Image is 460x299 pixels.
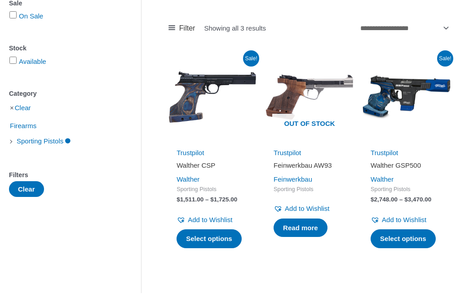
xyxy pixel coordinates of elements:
a: Select options for “Feinwerkbau AW93” [274,219,327,238]
input: On Sale [9,12,17,19]
span: $ [210,196,214,203]
span: – [399,196,403,203]
a: Add to Wishlist [177,214,232,227]
button: Clear [9,182,44,197]
span: $ [371,196,374,203]
a: Select options for “Walther GSP500” [371,230,436,249]
a: Walther [177,176,199,183]
a: Firearms [9,122,37,129]
a: Add to Wishlist [371,214,426,227]
h2: Walther GSP500 [371,161,442,170]
a: Trustpilot [274,149,301,157]
a: Select options for “Walther CSP” [177,230,242,249]
img: Feinwerkbau AW93 [265,54,354,142]
a: Clear [15,104,31,112]
span: Sporting Pistols [16,134,64,149]
span: Sporting Pistols [274,186,345,194]
img: Walther CSP [168,54,257,142]
span: Sale! [243,51,259,67]
h2: Walther CSP [177,161,248,170]
input: Available [9,57,17,64]
a: Walther CSP [177,161,248,174]
span: Add to Wishlist [382,216,426,224]
span: Add to Wishlist [188,216,232,224]
a: Walther GSP500 [371,161,442,174]
div: Stock [9,42,114,55]
p: Showing all 3 results [204,25,266,32]
a: Sporting Pistols [16,137,71,145]
a: Out of stock [265,54,354,142]
a: Walther [371,176,394,183]
img: Walther GSP500 .22LR [363,54,451,142]
a: Add to Wishlist [274,203,329,215]
a: Feinwerkbau AW93 [274,161,345,174]
span: Out of stock [272,114,347,135]
bdi: 1,511.00 [177,196,203,203]
span: $ [404,196,408,203]
h2: Feinwerkbau AW93 [274,161,345,170]
span: Add to Wishlist [285,205,329,213]
span: $ [177,196,180,203]
select: Shop order [357,21,451,36]
a: Available [19,58,46,66]
bdi: 1,725.00 [210,196,237,203]
span: Filter [179,22,195,36]
span: Sporting Pistols [177,186,248,194]
bdi: 2,748.00 [371,196,398,203]
div: Category [9,88,114,101]
span: – [205,196,209,203]
span: Sporting Pistols [371,186,442,194]
span: Firearms [9,119,37,134]
div: Filters [9,169,114,182]
a: Filter [168,22,195,36]
bdi: 3,470.00 [404,196,431,203]
a: Trustpilot [177,149,204,157]
a: Trustpilot [371,149,398,157]
a: On Sale [19,13,43,20]
span: Sale! [437,51,453,67]
a: Feinwerkbau [274,176,312,183]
